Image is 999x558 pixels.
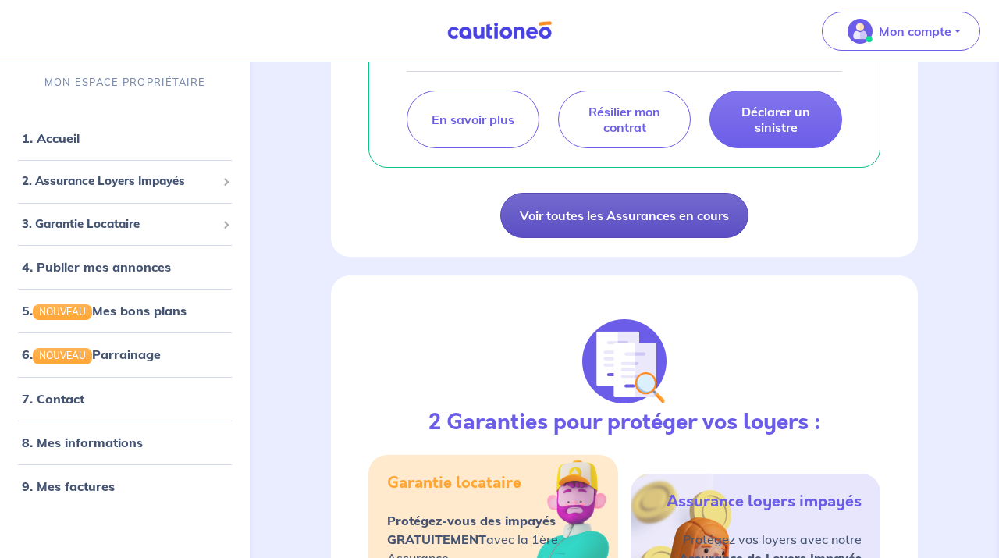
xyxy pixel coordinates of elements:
[441,21,558,41] img: Cautioneo
[387,474,521,492] h5: Garantie locataire
[709,91,842,148] a: Déclarer un sinistre
[667,492,862,511] h5: Assurance loyers impayés
[428,410,821,436] h3: 2 Garanties pour protéger vos loyers :
[578,104,671,135] p: Résilier mon contrat
[822,12,980,51] button: illu_account_valid_menu.svgMon compte
[22,347,161,362] a: 6.NOUVEAUParrainage
[848,19,873,44] img: illu_account_valid_menu.svg
[879,22,951,41] p: Mon compte
[6,339,244,370] div: 6.NOUVEAUParrainage
[6,123,244,154] div: 1. Accueil
[6,382,244,414] div: 7. Contact
[22,478,115,493] a: 9. Mes factures
[22,303,187,318] a: 5.NOUVEAUMes bons plans
[22,172,216,190] span: 2. Assurance Loyers Impayés
[500,193,748,238] a: Voir toutes les Assurances en cours
[558,91,691,148] a: Résilier mon contrat
[22,259,171,275] a: 4. Publier mes annonces
[6,208,244,239] div: 3. Garantie Locataire
[432,112,514,127] p: En savoir plus
[22,130,80,146] a: 1. Accueil
[729,104,823,135] p: Déclarer un sinistre
[582,319,667,403] img: justif-loupe
[22,390,84,406] a: 7. Contact
[407,91,539,148] a: En savoir plus
[22,215,216,233] span: 3. Garantie Locataire
[6,295,244,326] div: 5.NOUVEAUMes bons plans
[6,426,244,457] div: 8. Mes informations
[44,75,205,90] p: MON ESPACE PROPRIÉTAIRE
[6,166,244,197] div: 2. Assurance Loyers Impayés
[6,470,244,501] div: 9. Mes factures
[6,251,244,283] div: 4. Publier mes annonces
[22,434,143,450] a: 8. Mes informations
[387,513,556,547] strong: Protégez-vous des impayés GRATUITEMENT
